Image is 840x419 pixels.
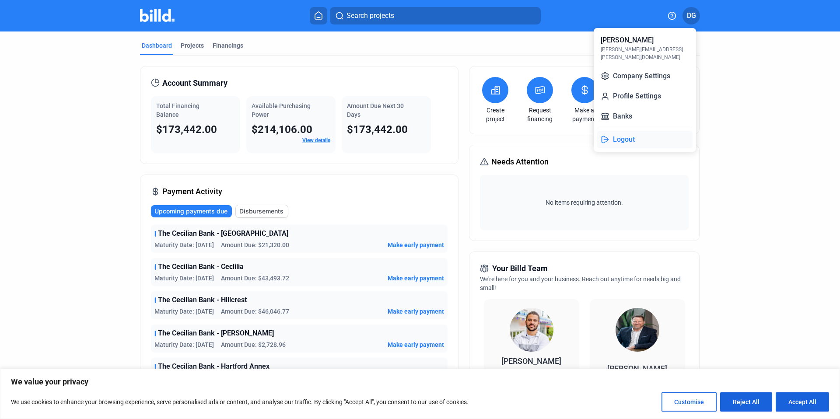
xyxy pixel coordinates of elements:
button: Banks [597,108,693,125]
button: Customise [661,392,717,412]
p: We use cookies to enhance your browsing experience, serve personalised ads or content, and analys... [11,397,469,407]
button: Company Settings [597,67,693,85]
button: Reject All [720,392,772,412]
div: [PERSON_NAME] [601,35,654,45]
div: [PERSON_NAME][EMAIL_ADDRESS][PERSON_NAME][DOMAIN_NAME] [601,45,689,61]
button: Accept All [776,392,829,412]
button: Profile Settings [597,87,693,105]
p: We value your privacy [11,377,829,387]
button: Logout [597,131,693,148]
